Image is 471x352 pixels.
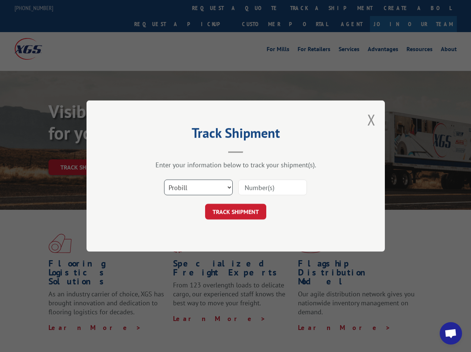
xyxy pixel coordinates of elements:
button: TRACK SHIPMENT [205,204,266,219]
button: Close modal [367,110,376,130]
input: Number(s) [238,180,307,195]
a: Open chat [440,322,462,345]
div: Enter your information below to track your shipment(s). [124,161,348,169]
h2: Track Shipment [124,128,348,142]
